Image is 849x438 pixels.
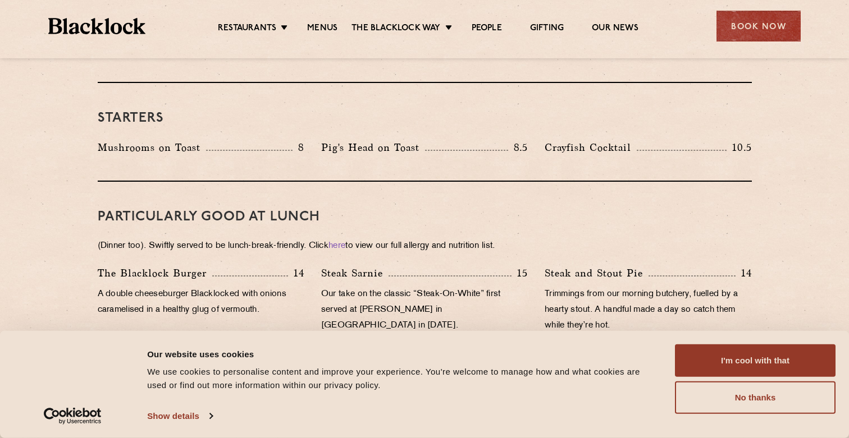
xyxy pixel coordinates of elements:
[98,140,206,155] p: Mushrooms on Toast
[321,287,528,334] p: Our take on the classic “Steak-On-White” first served at [PERSON_NAME] in [GEOGRAPHIC_DATA] in [D...
[307,23,337,35] a: Menus
[147,347,650,361] div: Our website uses cookies
[147,365,650,392] div: We use cookies to personalise content and improve your experience. You're welcome to manage how a...
[472,23,502,35] a: People
[288,266,304,280] p: 14
[352,23,440,35] a: The Blacklock Way
[147,408,212,425] a: Show details
[545,265,649,281] p: Steak and Stout Pie
[508,140,528,155] p: 8.5
[98,111,752,126] h3: Starters
[675,381,836,414] button: No thanks
[727,140,751,155] p: 10.5
[218,23,276,35] a: Restaurants
[512,266,528,280] p: 15
[545,287,751,334] p: Trimmings from our morning butchery, fuelled by a hearty stout. A handful made a day so catch the...
[545,140,637,155] p: Crayfish Cocktail
[592,23,638,35] a: Our News
[328,242,345,250] a: here
[716,11,801,42] div: Book Now
[293,140,304,155] p: 8
[98,210,752,224] h3: PARTICULARLY GOOD AT LUNCH
[98,265,212,281] p: The Blacklock Burger
[675,344,836,377] button: I'm cool with that
[48,18,145,34] img: BL_Textured_Logo-footer-cropped.svg
[98,287,304,318] p: A double cheeseburger Blacklocked with onions caramelised in a healthy glug of vermouth.
[530,23,564,35] a: Gifting
[321,265,389,281] p: Steak Sarnie
[736,266,752,280] p: 14
[24,408,122,425] a: Usercentrics Cookiebot - opens in a new window
[98,238,752,254] p: (Dinner too). Swiftly served to be lunch-break-friendly. Click to view our full allergy and nutri...
[321,140,425,155] p: Pig's Head on Toast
